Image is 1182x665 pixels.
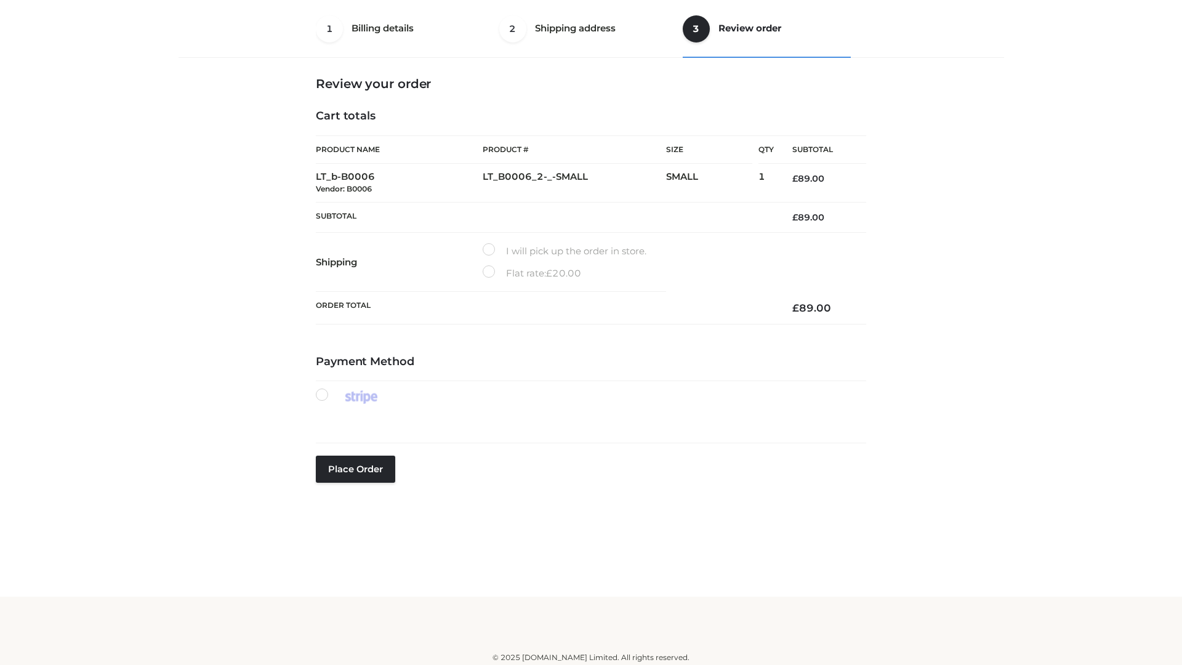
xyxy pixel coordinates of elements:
td: LT_b-B0006 [316,164,483,203]
bdi: 89.00 [792,302,831,314]
button: Place order [316,456,395,483]
th: Subtotal [316,202,774,232]
th: Qty [758,135,774,164]
bdi: 89.00 [792,212,824,223]
label: I will pick up the order in store. [483,243,646,259]
h4: Cart totals [316,110,866,123]
th: Size [666,136,752,164]
th: Shipping [316,233,483,292]
th: Subtotal [774,136,866,164]
small: Vendor: B0006 [316,184,372,193]
bdi: 89.00 [792,173,824,184]
td: 1 [758,164,774,203]
th: Product # [483,135,666,164]
h4: Payment Method [316,355,866,369]
span: £ [792,212,798,223]
th: Order Total [316,292,774,324]
bdi: 20.00 [546,267,581,279]
div: © 2025 [DOMAIN_NAME] Limited. All rights reserved. [183,651,999,664]
label: Flat rate: [483,265,581,281]
h3: Review your order [316,76,866,91]
span: £ [792,302,799,314]
span: £ [792,173,798,184]
td: SMALL [666,164,758,203]
td: LT_B0006_2-_-SMALL [483,164,666,203]
span: £ [546,267,552,279]
th: Product Name [316,135,483,164]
